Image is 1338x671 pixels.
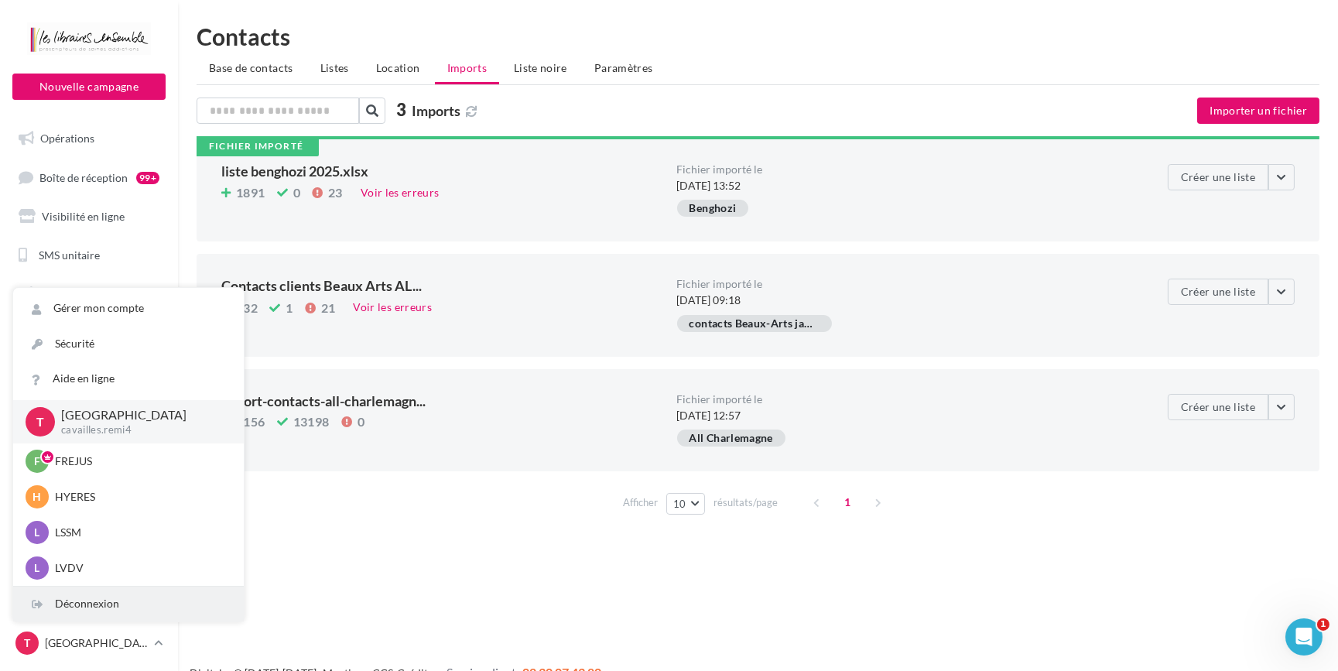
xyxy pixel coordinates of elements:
button: Créer une liste [1168,394,1268,420]
div: [DATE] 09:18 [677,279,1133,308]
span: 732 [236,302,258,314]
div: liste benghozi 2025.xlsx [221,164,665,178]
p: FREJUS [55,454,225,469]
span: L [35,525,40,540]
button: Créer une liste [1168,279,1268,305]
a: Campagnes [9,278,169,310]
div: Déconnexion [13,587,244,621]
span: 0 [358,416,364,428]
span: Base de contacts [209,61,293,74]
div: Voir les erreurs [354,184,446,201]
div: Fichier importé le [677,394,1133,405]
span: T [24,635,30,651]
div: Fichier importé le [677,164,1133,175]
span: Liste noire [514,61,567,74]
span: 1 [1317,618,1329,631]
a: Boîte de réception99+ [9,161,169,194]
a: Visibilité en ligne [9,200,169,233]
span: H [33,489,42,505]
div: All Charlemagne [677,430,785,447]
div: 99+ [136,172,159,184]
span: résultats/page [713,495,778,510]
p: LSSM [55,525,225,540]
span: 7156 [236,416,265,428]
div: [DATE] 12:57 [677,394,1133,423]
span: Listes [320,61,349,74]
span: Boîte de réception [39,170,128,183]
h1: Contacts [197,25,1319,48]
a: Gérer mon compte [13,291,244,326]
a: Opérations [9,122,169,155]
button: Nouvelle campagne [12,74,166,100]
div: Fichier importé le [677,279,1133,289]
span: Location [376,61,420,74]
span: 13198 [293,416,330,428]
div: Fichier importé [209,142,303,152]
span: 1 [286,302,293,314]
a: SMS unitaire [9,239,169,272]
iframe: Intercom live chat [1285,618,1323,656]
span: 1891 [236,187,265,199]
div: Benghozi [677,200,749,217]
a: Aide en ligne [13,361,244,396]
span: F [34,454,40,469]
span: Contacts clients Beaux Arts AL... [221,279,422,293]
button: 10 [666,493,706,515]
p: LVDV [55,560,225,576]
button: Créer une liste [1168,164,1268,190]
span: Opérations [40,132,94,145]
a: T [GEOGRAPHIC_DATA] [12,628,166,658]
span: 3 [396,101,406,118]
p: cavailles.remi4 [61,423,219,437]
div: [DATE] 13:52 [677,164,1133,193]
a: Sécurité [13,327,244,361]
span: T [36,413,44,430]
span: SMS unitaire [39,248,100,262]
span: Paramètres [594,61,653,74]
span: export-contacts-all-charlemagn... [221,394,426,408]
span: Visibilité en ligne [42,210,125,223]
span: 10 [673,498,686,510]
p: [GEOGRAPHIC_DATA] [45,635,148,651]
div: contacts Beaux-Arts janvier 2025 [677,315,832,332]
button: Importer un fichier [1197,98,1319,124]
span: 0 [293,187,300,199]
span: Imports [412,102,460,119]
span: 1 [835,490,860,515]
p: [GEOGRAPHIC_DATA] [61,406,219,424]
span: 23 [328,187,343,199]
p: HYERES [55,489,225,505]
span: 21 [321,302,336,314]
span: Afficher [623,495,658,510]
a: Calendrier [9,393,169,426]
span: L [35,560,40,576]
a: Contacts [9,316,169,348]
a: Médiathèque [9,354,169,387]
div: Voir les erreurs [347,299,438,316]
